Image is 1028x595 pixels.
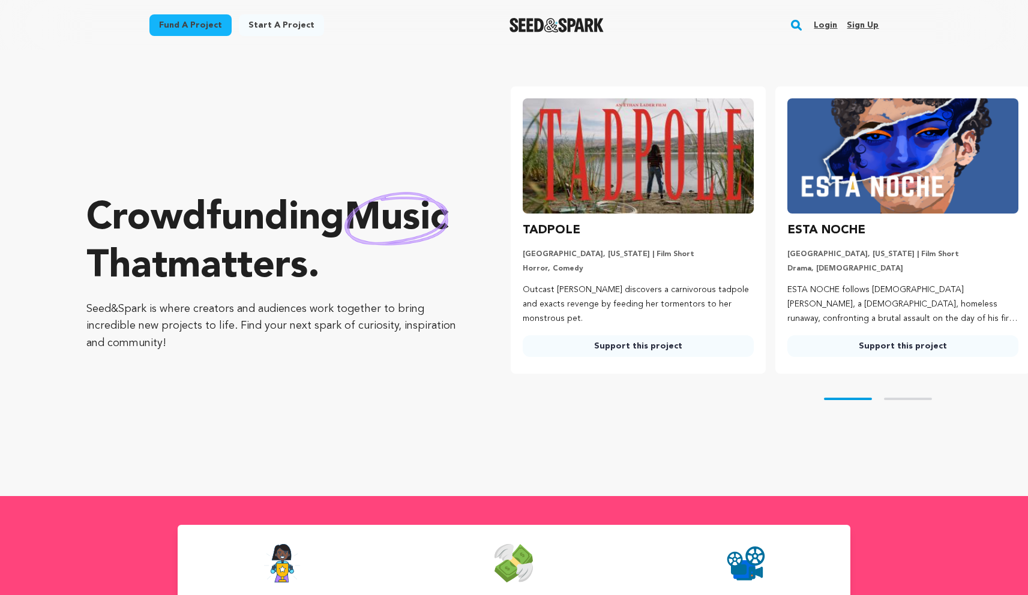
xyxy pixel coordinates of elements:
span: matters [167,248,308,286]
a: Seed&Spark Homepage [509,18,604,32]
p: [GEOGRAPHIC_DATA], [US_STATE] | Film Short [787,250,1018,259]
img: Seed&Spark Success Rate Icon [263,544,301,582]
p: Seed&Spark is where creators and audiences work together to bring incredible new projects to life... [86,300,463,352]
p: Horror, Comedy [523,264,754,274]
p: Crowdfunding that . [86,195,463,291]
a: Support this project [523,335,754,357]
a: Start a project [239,14,324,36]
p: Drama, [DEMOGRAPHIC_DATA] [787,264,1018,274]
a: Support this project [787,335,1018,357]
a: Login [814,16,837,35]
p: Outcast [PERSON_NAME] discovers a carnivorous tadpole and exacts revenge by feeding her tormentor... [523,283,754,326]
a: Sign up [847,16,879,35]
p: ESTA NOCHE follows [DEMOGRAPHIC_DATA] [PERSON_NAME], a [DEMOGRAPHIC_DATA], homeless runaway, conf... [787,283,1018,326]
h3: ESTA NOCHE [787,221,865,240]
h3: TADPOLE [523,221,580,240]
img: Seed&Spark Logo Dark Mode [509,18,604,32]
img: hand sketched image [344,192,448,245]
img: ESTA NOCHE image [787,98,1018,214]
a: Fund a project [149,14,232,36]
img: Seed&Spark Projects Created Icon [727,544,765,582]
img: TADPOLE image [523,98,754,214]
img: Seed&Spark Money Raised Icon [494,544,533,582]
p: [GEOGRAPHIC_DATA], [US_STATE] | Film Short [523,250,754,259]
